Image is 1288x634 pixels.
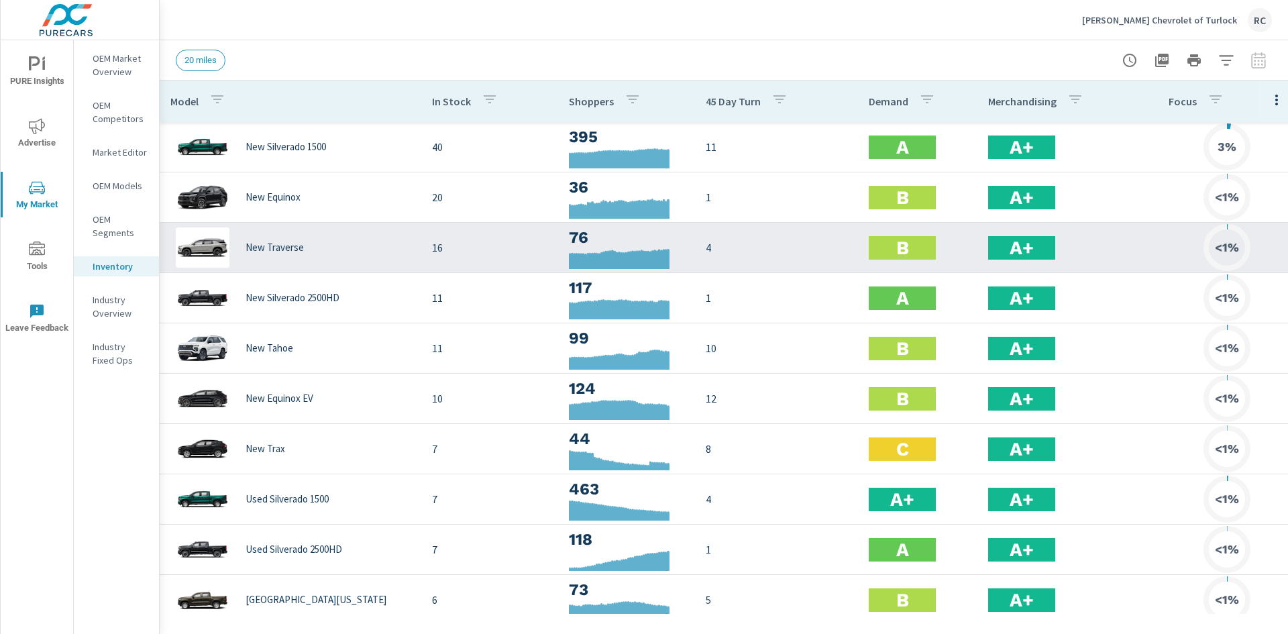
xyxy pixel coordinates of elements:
span: My Market [5,180,69,213]
p: Shoppers [569,95,614,108]
p: 1 [706,541,847,558]
h2: A [896,538,909,562]
h6: 3% [1218,140,1236,154]
h3: 463 [569,478,684,500]
img: glamour [176,127,229,167]
h2: A+ [1010,236,1034,260]
h3: 76 [569,226,684,249]
p: New Trax [246,443,285,455]
p: Inventory [93,260,148,273]
h2: A+ [1010,136,1034,159]
p: New Traverse [246,242,304,254]
div: OEM Models [74,176,159,196]
h3: 99 [569,327,684,350]
h2: A+ [1010,437,1034,461]
p: Merchandising [988,95,1057,108]
p: 1 [706,290,847,306]
h2: B [896,387,909,411]
p: 16 [432,240,547,256]
div: Industry Overview [74,290,159,323]
h2: A+ [1010,488,1034,511]
img: glamour [176,429,229,469]
div: Market Editor [74,142,159,162]
p: 45 Day Turn [706,95,761,108]
span: Tools [5,242,69,274]
p: 1 [706,189,847,205]
p: 7 [432,441,547,457]
p: 8 [706,441,847,457]
img: glamour [176,479,229,519]
div: Industry Fixed Ops [74,337,159,370]
h6: <1% [1215,543,1239,556]
img: glamour [176,227,229,268]
img: glamour [176,580,229,620]
h3: 36 [569,176,684,199]
span: 20 miles [176,55,225,65]
h3: 124 [569,377,684,400]
p: 11 [432,340,547,356]
h6: <1% [1215,492,1239,506]
p: 4 [706,491,847,507]
span: PURE Insights [5,56,69,89]
p: 7 [432,491,547,507]
button: Print Report [1181,47,1207,74]
p: [GEOGRAPHIC_DATA][US_STATE] [246,594,386,606]
h2: A+ [1010,286,1034,310]
h6: <1% [1215,241,1239,254]
h3: 44 [569,427,684,450]
p: 5 [706,592,847,608]
p: New Silverado 2500HD [246,292,339,304]
p: 7 [432,541,547,558]
h2: A+ [890,488,914,511]
img: glamour [176,177,229,217]
p: Industry Overview [93,293,148,320]
h2: C [896,437,909,461]
h2: B [896,588,909,612]
h3: 118 [569,528,684,551]
h2: A+ [1010,387,1034,411]
h2: B [896,236,909,260]
p: 11 [432,290,547,306]
p: Market Editor [93,146,148,159]
p: [PERSON_NAME] Chevrolet of Turlock [1082,14,1237,26]
p: 20 [432,189,547,205]
button: Apply Filters [1213,47,1240,74]
p: Industry Fixed Ops [93,340,148,367]
p: Model [170,95,199,108]
h3: 117 [569,276,684,299]
div: OEM Segments [74,209,159,243]
img: glamour [176,328,229,368]
p: 12 [706,390,847,407]
button: "Export Report to PDF" [1148,47,1175,74]
h6: <1% [1215,291,1239,305]
div: OEM Competitors [74,95,159,129]
h2: A [896,136,909,159]
p: 11 [706,139,847,155]
span: Leave Feedback [5,303,69,336]
h2: A+ [1010,337,1034,360]
h2: A [896,286,909,310]
h2: A+ [1010,538,1034,562]
h3: 73 [569,578,684,601]
p: Demand [869,95,908,108]
p: New Silverado 1500 [246,141,326,153]
h6: <1% [1215,593,1239,606]
h6: <1% [1215,392,1239,405]
h6: <1% [1215,191,1239,204]
p: New Equinox EV [246,392,313,405]
img: glamour [176,278,229,318]
p: OEM Models [93,179,148,193]
h2: B [896,337,909,360]
p: OEM Market Overview [93,52,148,78]
div: nav menu [1,40,73,349]
p: Used Silverado 2500HD [246,543,342,556]
h2: B [896,186,909,209]
p: New Tahoe [246,342,293,354]
p: Used Silverado 1500 [246,493,329,505]
span: Advertise [5,118,69,151]
p: 4 [706,240,847,256]
p: 6 [432,592,547,608]
h6: <1% [1215,341,1239,355]
p: In Stock [432,95,471,108]
p: 10 [706,340,847,356]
